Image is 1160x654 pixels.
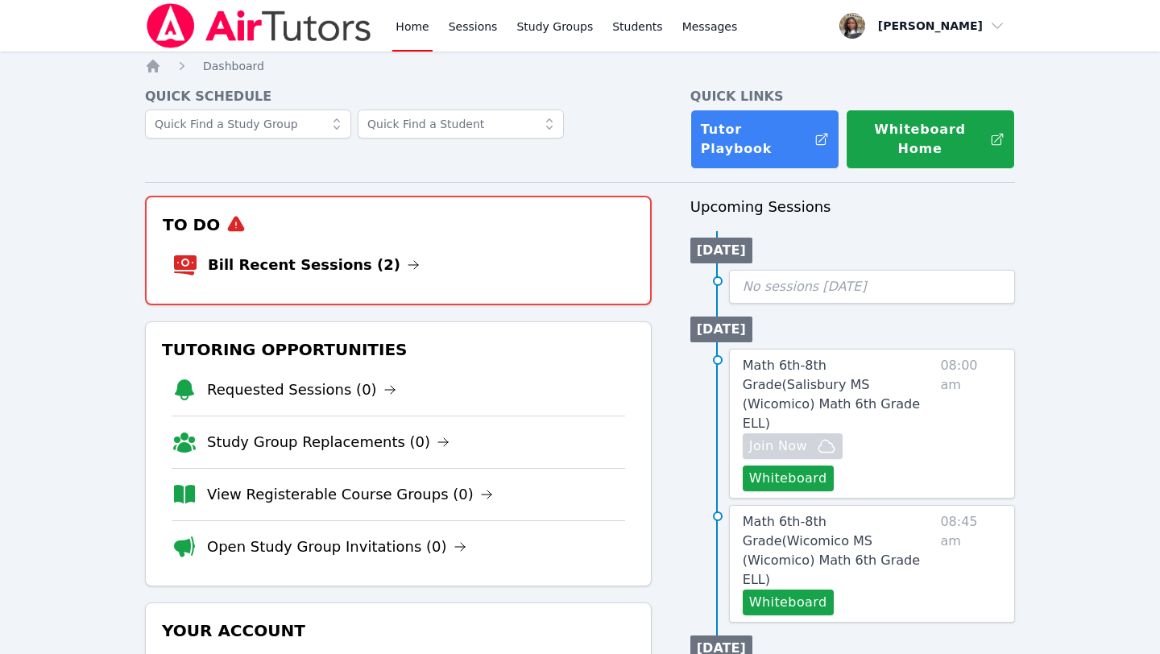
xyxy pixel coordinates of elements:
span: Math 6th-8th Grade ( Salisbury MS (Wicomico) Math 6th Grade ELL ) [743,358,920,431]
li: [DATE] [690,238,752,263]
h3: Upcoming Sessions [690,196,1015,218]
a: Math 6th-8th Grade(Wicomico MS (Wicomico) Math 6th Grade ELL) [743,512,934,590]
span: No sessions [DATE] [743,279,867,294]
a: View Registerable Course Groups (0) [207,483,493,506]
span: Messages [682,19,738,35]
a: Open Study Group Invitations (0) [207,536,466,558]
h4: Quick Schedule [145,87,652,106]
h3: Your Account [159,616,638,645]
a: Tutor Playbook [690,110,839,169]
li: [DATE] [690,317,752,342]
img: Air Tutors [145,3,373,48]
nav: Breadcrumb [145,58,1015,74]
span: 08:00 am [940,356,1001,491]
button: Join Now [743,433,843,459]
input: Quick Find a Student [358,110,564,139]
h4: Quick Links [690,87,1015,106]
input: Quick Find a Study Group [145,110,351,139]
a: Requested Sessions (0) [207,379,396,401]
a: Bill Recent Sessions (2) [208,254,420,276]
span: 08:45 am [940,512,1001,615]
button: Whiteboard Home [846,110,1015,169]
a: Math 6th-8th Grade(Salisbury MS (Wicomico) Math 6th Grade ELL) [743,356,934,433]
span: Math 6th-8th Grade ( Wicomico MS (Wicomico) Math 6th Grade ELL ) [743,514,920,587]
a: Study Group Replacements (0) [207,431,449,453]
button: Whiteboard [743,466,834,491]
a: Dashboard [203,58,264,74]
span: Dashboard [203,60,264,72]
h3: Tutoring Opportunities [159,335,638,364]
span: Join Now [749,437,807,456]
button: Whiteboard [743,590,834,615]
h3: To Do [159,210,637,239]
